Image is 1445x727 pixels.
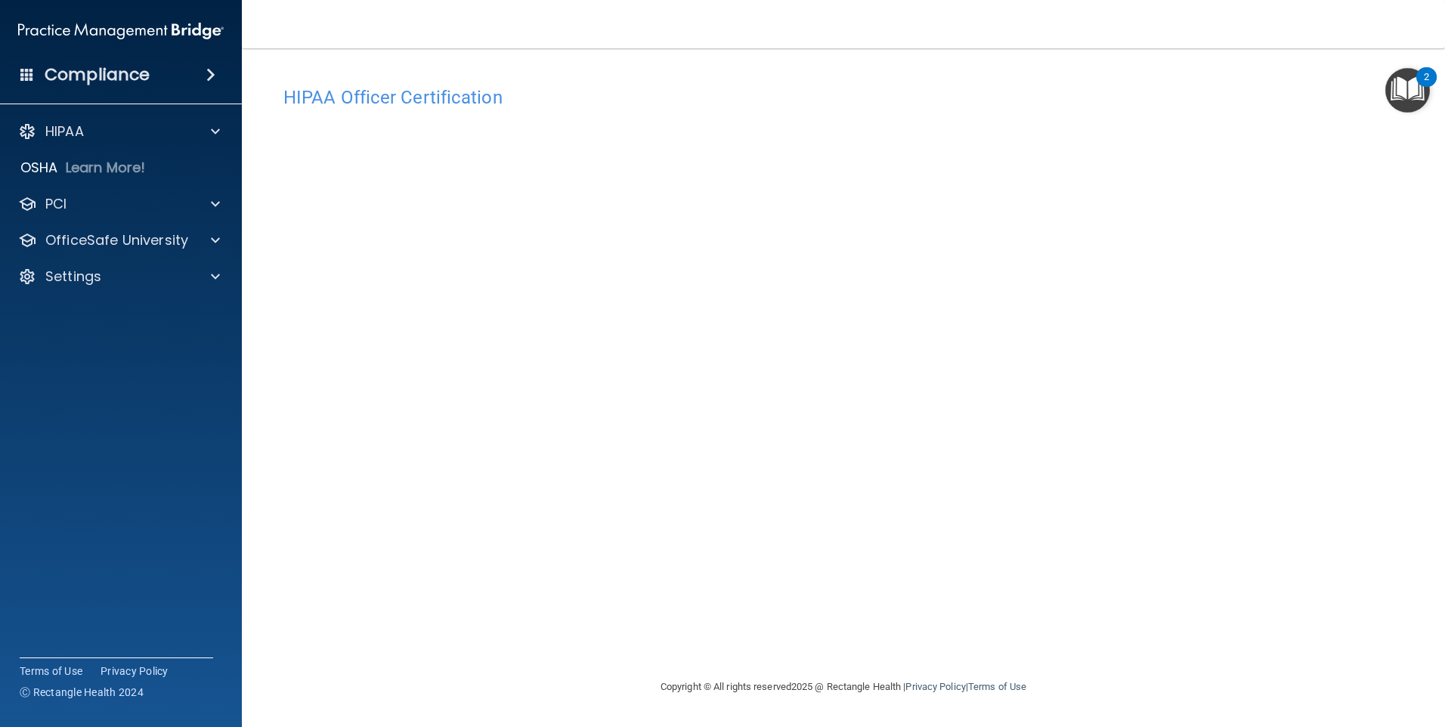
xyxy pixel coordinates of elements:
[45,195,67,213] p: PCI
[20,159,58,177] p: OSHA
[18,195,220,213] a: PCI
[1424,77,1429,97] div: 2
[18,268,220,286] a: Settings
[45,122,84,141] p: HIPAA
[968,681,1026,692] a: Terms of Use
[568,663,1119,711] div: Copyright © All rights reserved 2025 @ Rectangle Health | |
[18,122,220,141] a: HIPAA
[101,664,169,679] a: Privacy Policy
[283,116,1403,607] iframe: hipaa-training
[66,159,146,177] p: Learn More!
[18,16,224,46] img: PMB logo
[45,268,101,286] p: Settings
[45,231,188,249] p: OfficeSafe University
[20,685,144,700] span: Ⓒ Rectangle Health 2024
[18,231,220,249] a: OfficeSafe University
[20,664,82,679] a: Terms of Use
[283,88,1403,107] h4: HIPAA Officer Certification
[905,681,965,692] a: Privacy Policy
[1385,68,1430,113] button: Open Resource Center, 2 new notifications
[45,64,150,85] h4: Compliance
